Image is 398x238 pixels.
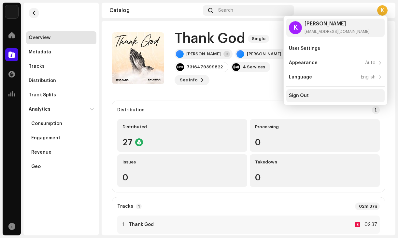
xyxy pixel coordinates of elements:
[286,42,385,55] re-m-nav-item: User Settings
[29,78,56,83] div: Distribution
[29,107,50,112] div: Analytics
[363,221,377,229] div: 02:37
[361,75,376,80] div: English
[180,74,198,87] span: See Info
[248,35,269,43] span: Single
[289,75,312,80] div: Language
[286,89,385,102] re-m-nav-item: Sign Out
[122,160,242,165] div: Issues
[286,56,385,69] re-m-nav-item: Appearance
[29,64,45,69] div: Tracks
[31,135,60,141] div: Engagement
[247,51,281,57] div: [PERSON_NAME]
[289,60,318,65] div: Appearance
[305,21,370,26] div: [PERSON_NAME]
[289,21,302,34] div: K
[26,60,96,73] re-m-nav-item: Tracks
[31,164,41,169] div: Geo
[223,51,230,57] div: +1
[122,124,242,130] div: Distributed
[117,107,145,113] div: Distribution
[289,93,309,98] div: Sign Out
[255,124,375,130] div: Processing
[218,8,233,13] span: Search
[175,75,209,85] button: See Info
[365,60,376,65] div: Auto
[305,29,370,34] div: [EMAIL_ADDRESS][DOMAIN_NAME]
[26,103,96,173] re-m-nav-dropdown: Analytics
[29,49,51,55] div: Metadata
[289,46,320,51] div: User Settings
[26,146,96,159] re-m-nav-item: Revenue
[355,222,360,227] div: E
[286,71,385,84] re-m-nav-item: Language
[117,204,133,209] strong: Tracks
[255,160,375,165] div: Takedown
[26,132,96,145] re-m-nav-item: Engagement
[31,150,51,155] div: Revenue
[29,35,50,40] div: Overview
[26,89,96,102] re-m-nav-item: Track Splits
[109,8,200,13] div: Catalog
[355,203,380,210] div: 02m 37s
[129,222,154,227] strong: Thank God
[26,160,96,173] re-m-nav-item: Geo
[26,74,96,87] re-m-nav-item: Distribution
[377,5,388,16] div: K
[243,64,265,70] div: 4 Services
[5,5,18,18] img: 1c16f3de-5afb-4452-805d-3f3454e20b1b
[175,31,245,46] h1: Thank God
[26,46,96,59] re-m-nav-item: Metadata
[31,121,62,126] div: Consumption
[26,117,96,130] re-m-nav-item: Consumption
[186,51,221,57] div: [PERSON_NAME]
[187,64,223,70] div: 7316479399822
[29,92,56,98] div: Track Splits
[26,31,96,44] re-m-nav-item: Overview
[136,203,142,209] p-badge: 1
